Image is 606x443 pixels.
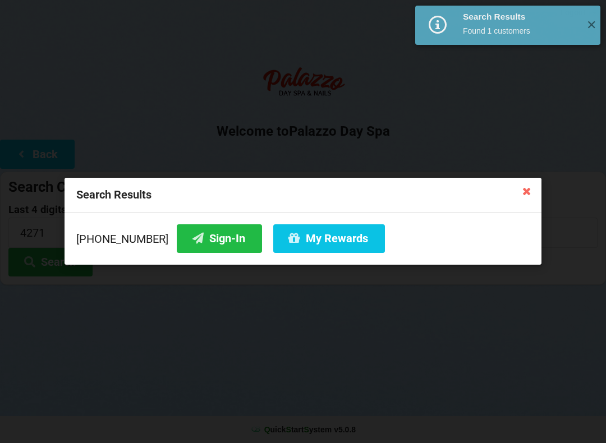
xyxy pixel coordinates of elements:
div: Search Results [65,178,541,213]
button: Sign-In [177,224,262,253]
div: [PHONE_NUMBER] [76,224,530,253]
div: Found 1 customers [463,25,578,36]
button: My Rewards [273,224,385,253]
div: Search Results [463,11,578,22]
